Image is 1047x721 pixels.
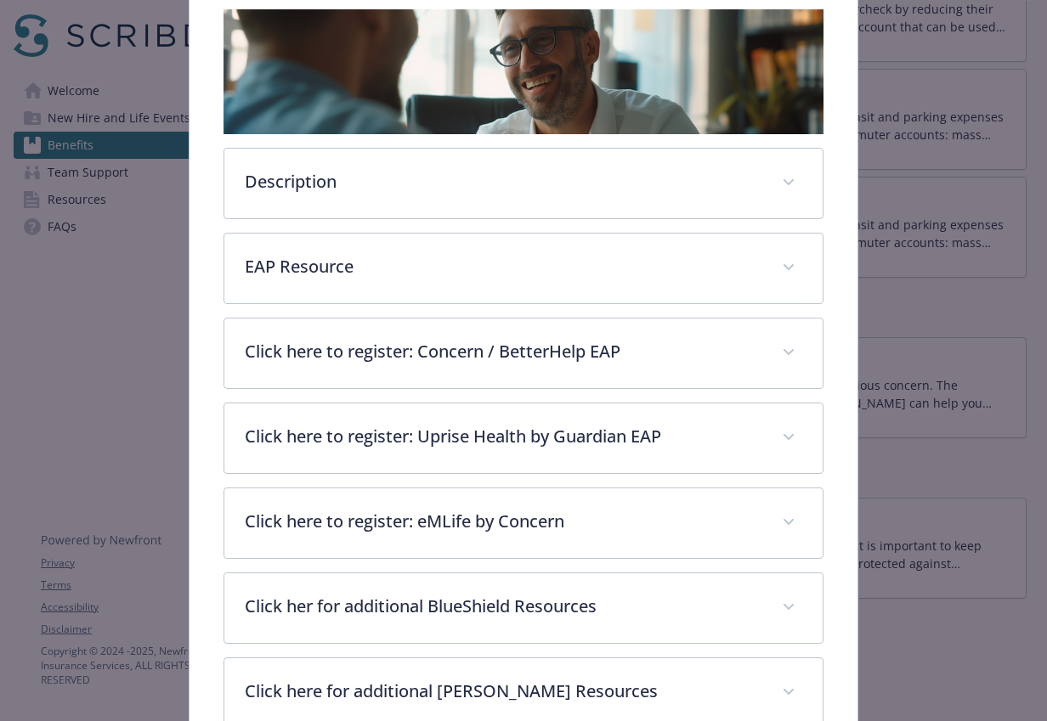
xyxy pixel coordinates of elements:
[224,318,823,388] div: Click here to register: Concern / BetterHelp EAP
[245,594,761,619] p: Click her for additional BlueShield Resources
[224,403,823,473] div: Click here to register: Uprise Health by Guardian EAP
[245,254,761,279] p: EAP Resource
[245,509,761,534] p: Click here to register: eMLife by Concern
[245,424,761,449] p: Click here to register: Uprise Health by Guardian EAP
[224,234,823,303] div: EAP Resource
[224,149,823,218] div: Description
[224,573,823,643] div: Click her for additional BlueShield Resources
[224,9,823,134] img: banner
[245,679,761,704] p: Click here for additional [PERSON_NAME] Resources
[245,339,761,364] p: Click here to register: Concern / BetterHelp EAP
[224,488,823,558] div: Click here to register: eMLife by Concern
[245,169,761,194] p: Description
